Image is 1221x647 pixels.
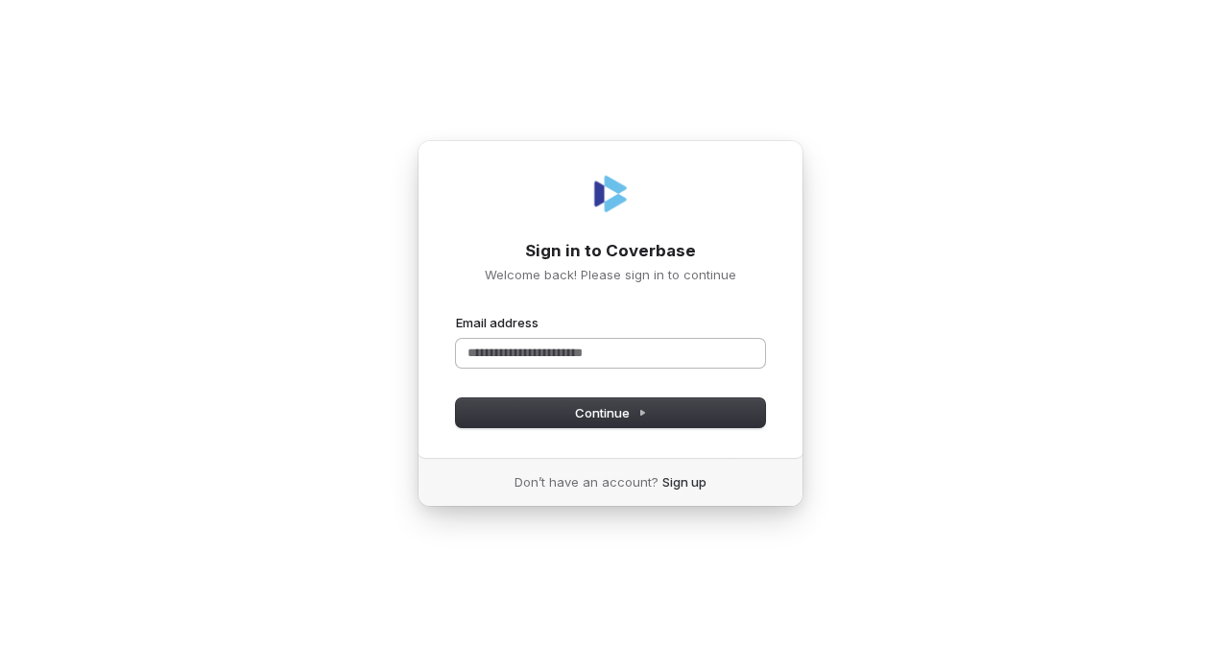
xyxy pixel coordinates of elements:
button: Continue [456,398,765,427]
a: Sign up [662,473,706,491]
img: Coverbase [587,171,634,217]
span: Don’t have an account? [515,473,658,491]
p: Welcome back! Please sign in to continue [456,266,765,283]
span: Continue [575,404,647,421]
label: Email address [456,314,539,331]
h1: Sign in to Coverbase [456,240,765,263]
